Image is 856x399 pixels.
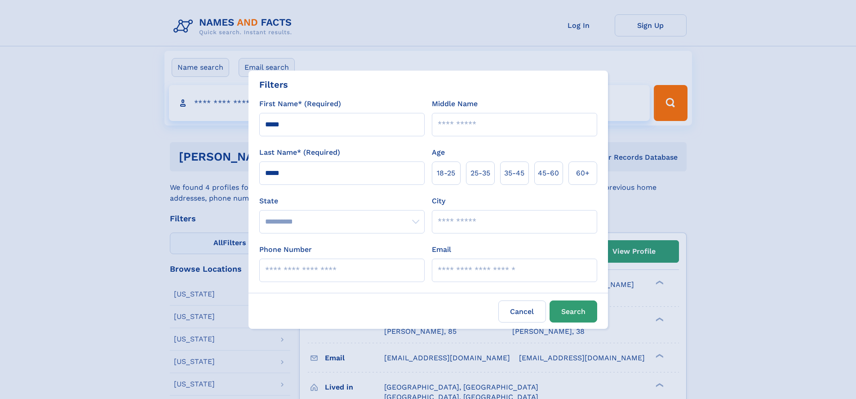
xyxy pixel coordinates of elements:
label: First Name* (Required) [259,99,341,109]
label: Cancel [498,300,546,323]
label: City [432,196,445,206]
span: 35‑45 [504,168,524,179]
label: Age [432,147,445,158]
div: Filters [259,78,288,91]
span: 45‑60 [538,168,559,179]
label: Last Name* (Required) [259,147,340,158]
label: Middle Name [432,99,478,109]
label: Phone Number [259,244,312,255]
button: Search [550,300,597,323]
label: Email [432,244,451,255]
span: 60+ [576,168,590,179]
span: 25‑35 [470,168,490,179]
span: 18‑25 [437,168,455,179]
label: State [259,196,425,206]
